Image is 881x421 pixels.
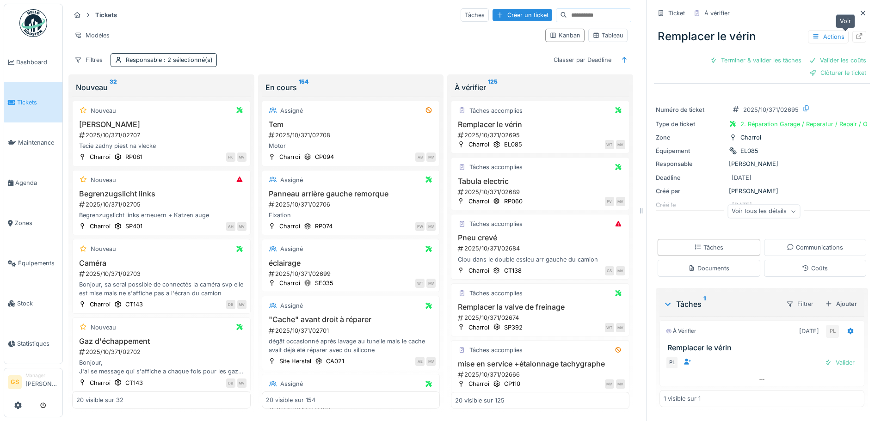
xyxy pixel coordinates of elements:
div: 2025/10/371/02699 [268,269,436,278]
div: MV [616,197,625,206]
div: CT138 [504,266,522,275]
div: Fixation [266,211,436,220]
div: Responsable [656,159,725,168]
div: Clou dans le double essieu arr gauche du camion [455,255,625,264]
div: Tâches accomplies [469,106,523,115]
div: Tâches accomplies [469,220,523,228]
div: Nouveau [91,106,116,115]
div: 2025/10/371/02703 [78,269,246,278]
div: Charroi [468,379,489,388]
div: 2025/10/371/02695 [457,131,625,140]
div: MV [616,266,625,275]
div: Coûts [802,264,828,273]
div: 2025/10/371/02695 [743,105,799,114]
div: Zone [656,133,725,142]
div: Documents [688,264,729,273]
div: 2025/10/371/02666 [457,370,625,379]
div: Nouveau [91,244,116,253]
div: WT [415,279,425,288]
div: MV [237,300,246,309]
div: Kanban [549,31,580,40]
div: Voir [836,14,855,28]
div: Manager [25,372,59,379]
div: 2025/10/371/02684 [457,244,625,253]
div: Communications [787,243,843,252]
div: Begrenzugslicht links erneuern + Katzen auge [76,211,246,220]
h3: éclairage [266,259,436,268]
div: À vérifier [455,82,626,93]
div: Terminer & valider les tâches [706,54,805,67]
a: Statistiques [4,323,62,364]
div: MV [616,140,625,149]
div: À vérifier [704,9,730,18]
h3: Gaz d'échappement [76,337,246,346]
h3: Panneau arrière gauche remorque [266,189,436,198]
h3: Remplacer la valve de freinage [455,303,625,311]
div: MV [426,279,436,288]
div: Bonjour, J'ai se message qui s'affiche a chaque fois pour les gaz d'échappement [76,358,246,376]
div: MV [237,153,246,162]
div: Charroi [90,378,111,387]
div: WT [605,140,614,149]
div: FK [226,153,235,162]
a: Tickets [4,82,62,122]
div: dégât occasionné après lavage au tunelle mais le cache avait déjà été réparer avec du silicone [266,337,436,354]
div: 2025/10/371/02701 [268,326,436,335]
div: MV [426,222,436,231]
div: [DATE] [799,327,819,336]
div: 2025/10/371/02708 [268,131,436,140]
span: Tickets [17,98,59,107]
div: 20 visible sur 125 [455,396,505,405]
div: Tecie zadny piest na vlecke [76,141,246,150]
div: PL [826,325,839,338]
div: Assigné [280,176,303,184]
a: Équipements [4,243,62,283]
span: Équipements [18,259,59,268]
a: Maintenance [4,122,62,163]
div: Clôturer le ticket [806,67,870,79]
div: Modèles [70,29,114,42]
div: Tâches accomplies [469,289,523,298]
li: [PERSON_NAME] [25,372,59,392]
img: Badge_color-CXgf-gQk.svg [19,9,47,37]
div: MV [237,378,246,388]
div: 2025/10/371/02702 [78,348,246,356]
div: [DATE] [732,173,752,182]
div: Nouveau [76,82,247,93]
span: Maintenance [18,138,59,147]
a: Dashboard [4,42,62,82]
div: CA021 [326,357,344,366]
div: EL085 [504,140,522,149]
div: SP392 [504,323,523,332]
div: 2025/10/371/02706 [268,200,436,209]
div: CT143 [125,378,143,387]
div: Charroi [90,222,111,231]
sup: 154 [299,82,308,93]
div: MV [605,379,614,389]
div: Nouveau [91,176,116,184]
div: Tâches [663,299,778,310]
h3: Remplacer le vérin [455,120,625,129]
sup: 32 [110,82,117,93]
h3: Caméra [76,259,246,268]
div: Charroi [468,266,489,275]
span: Dashboard [16,58,59,67]
h3: Remplacer le vérin [667,343,860,352]
strong: Tickets [92,11,121,19]
h3: Begrenzugslicht links [76,189,246,198]
li: GS [8,375,22,389]
div: CT143 [125,300,143,309]
div: Tableau [592,31,623,40]
div: Filtres [70,53,107,67]
div: Tâches accomplies [469,346,523,354]
div: Filtrer [782,297,818,311]
div: Tâches accomplies [469,163,523,171]
div: Équipement [656,146,725,155]
div: Bonjour, sa serai possible de connectés la caméra svp elle est mise mais ne s'affiche pas a l'écr... [76,280,246,298]
sup: 125 [488,82,498,93]
div: CP110 [504,379,520,388]
sup: 1 [703,299,706,310]
div: Responsable [126,55,213,64]
div: Nouveau [91,323,116,332]
div: SP401 [125,222,142,231]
